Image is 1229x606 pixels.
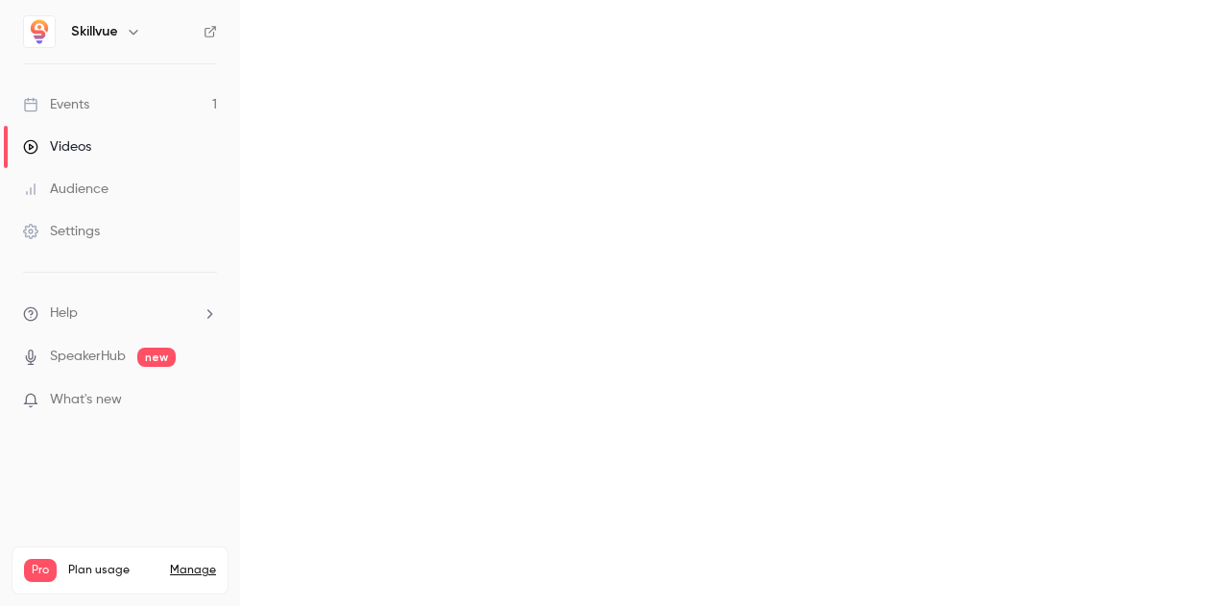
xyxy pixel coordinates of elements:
div: Events [23,95,89,114]
span: Plan usage [68,563,158,578]
img: Skillvue [24,16,55,47]
iframe: Noticeable Trigger [194,392,217,409]
div: Settings [23,222,100,241]
span: Help [50,303,78,324]
div: Audience [23,180,108,199]
a: Manage [170,563,216,578]
span: What's new [50,390,122,410]
li: help-dropdown-opener [23,303,217,324]
div: Videos [23,137,91,157]
h6: Skillvue [71,22,118,41]
a: SpeakerHub [50,347,126,367]
span: new [137,348,176,367]
span: Pro [24,559,57,582]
